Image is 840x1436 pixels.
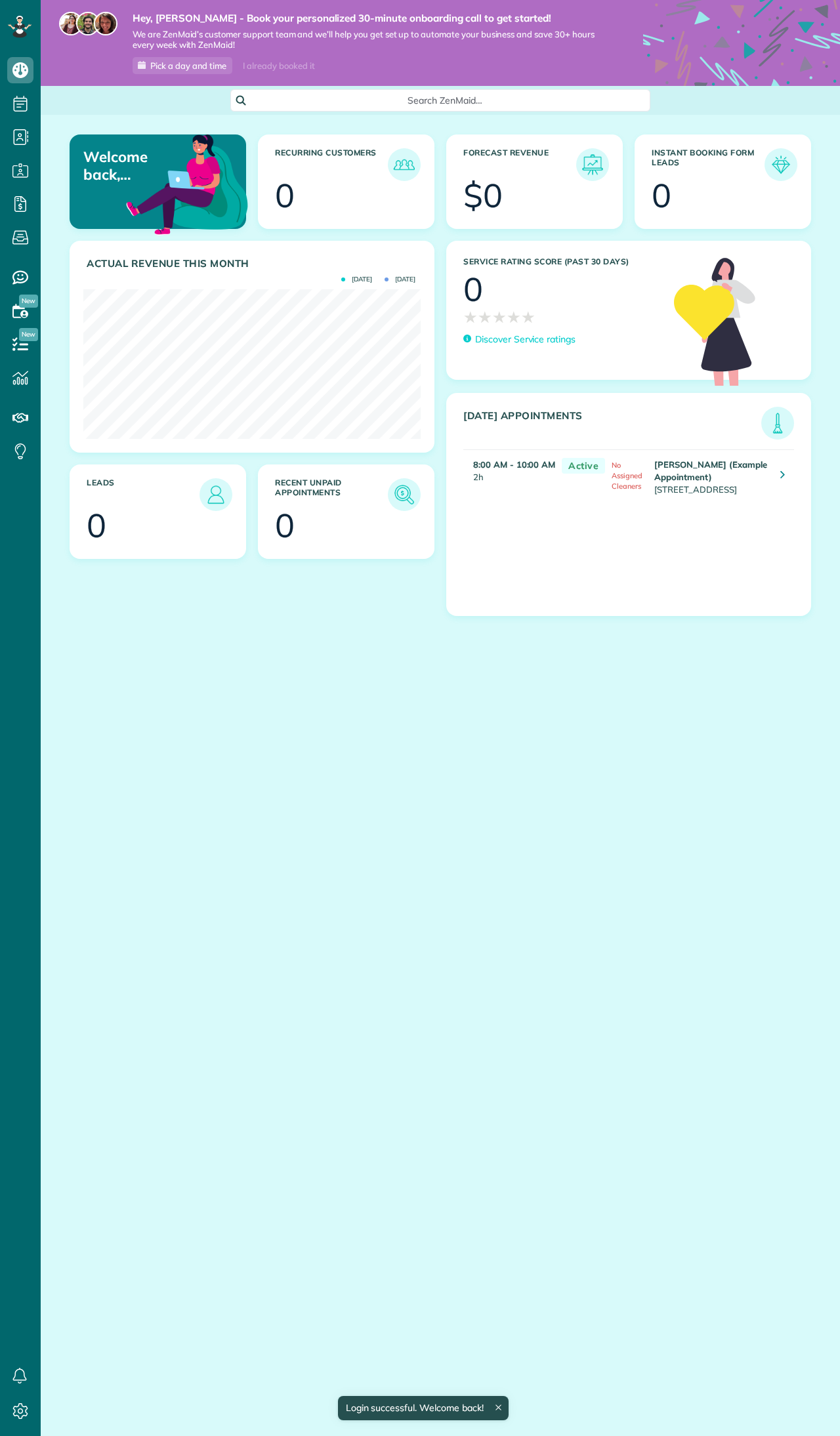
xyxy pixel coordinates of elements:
[475,333,576,346] p: Discover Service ratings
[463,333,576,346] a: Discover Service ratings
[83,148,188,183] p: Welcome back, [PERSON_NAME]!
[341,276,372,283] span: [DATE]
[654,459,766,482] strong: [PERSON_NAME] (Example Appointment)
[651,449,770,503] td: [STREET_ADDRESS]
[765,410,791,436] img: icon_todays_appointments-901f7ab196bb0bea1936b74009e4eb5ffbc2d2711fa7634e0d609ed5ef32b18b.png
[612,461,642,491] span: No Assigned Cleaners
[652,179,671,212] div: 0
[235,58,322,74] div: I already booked it
[133,57,232,74] a: Pick a day and time
[59,12,83,35] img: maria-72a9807cf96188c08ef61303f053569d2e2a8a1cde33d635c8a3ac13582a053d.jpg
[463,257,661,266] h3: Service Rating score (past 30 days)
[275,148,388,181] h3: Recurring Customers
[463,179,503,212] div: $0
[521,306,535,329] span: ★
[478,306,492,329] span: ★
[87,509,106,542] div: 0
[123,119,251,247] img: dashboard_welcome-42a62b7d889689a78055ac9021e634bf52bae3f8056760290aed330b23ab8690.png
[275,179,295,212] div: 0
[133,12,604,25] strong: Hey, [PERSON_NAME] - Book your personalized 30-minute onboarding call to get started!
[391,152,417,178] img: icon_recurring_customers-cf858462ba22bcd05b5a5880d41d6543d210077de5bb9ebc9590e49fd87d84ed.png
[203,482,229,508] img: icon_leads-1bed01f49abd5b7fead27621c3d59655bb73ed531f8eeb49469d10e621d6b896.png
[492,306,507,329] span: ★
[337,1396,508,1420] div: Login successful. Welcome back!
[275,509,295,542] div: 0
[76,12,100,35] img: jorge-587dff0eeaa6aab1f244e6dc62b8924c3b6ad411094392a53c71c6c4a576187d.jpg
[385,276,415,283] span: [DATE]
[463,449,555,503] td: 2h
[94,12,117,35] img: michelle-19f622bdf1676172e81f8f8fba1fb50e276960ebfe0243fe18214015130c80e4.jpg
[562,458,605,474] span: Active
[275,478,388,511] h3: Recent unpaid appointments
[768,152,794,178] img: icon_form_leads-04211a6a04a5b2264e4ee56bc0799ec3eb69b7e499cbb523a139df1d13a81ae0.png
[463,306,478,329] span: ★
[463,410,761,440] h3: [DATE] Appointments
[391,482,417,508] img: icon_unpaid_appointments-47b8ce3997adf2238b356f14209ab4cced10bd1f174958f3ca8f1d0dd7fffeee.png
[652,148,765,181] h3: Instant Booking Form Leads
[87,258,421,270] h3: Actual Revenue this month
[19,295,38,308] span: New
[19,328,38,341] span: New
[473,459,555,470] strong: 8:00 AM - 10:00 AM
[133,29,604,51] span: We are ZenMaid’s customer support team and we’ll help you get set up to automate your business an...
[87,478,199,511] h3: Leads
[579,152,606,178] img: icon_forecast_revenue-8c13a41c7ed35a8dcfafea3cbb826a0462acb37728057bba2d056411b612bbbe.png
[463,273,483,306] div: 0
[507,306,521,329] span: ★
[150,60,226,71] span: Pick a day and time
[463,148,576,181] h3: Forecast Revenue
